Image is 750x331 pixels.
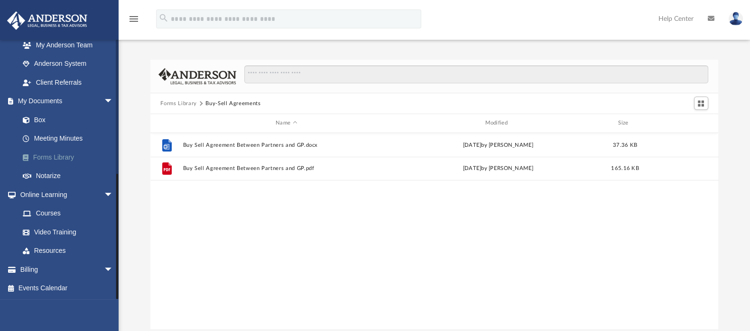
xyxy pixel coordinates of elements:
[128,13,139,25] i: menu
[7,185,123,204] a: Online Learningarrow_drop_down
[606,119,644,127] div: Size
[13,167,128,186] a: Notarize
[7,279,128,298] a: Events Calendar
[160,99,196,108] button: Forms Library
[611,166,639,171] span: 165.16 KB
[394,119,602,127] div: Modified
[13,223,118,242] a: Video Training
[104,260,123,279] span: arrow_drop_down
[183,165,390,171] button: Buy Sell Agreement Between Partners and GP.pdf
[13,36,118,54] a: My Anderson Team
[7,260,128,279] a: Billingarrow_drop_down
[13,242,123,260] a: Resources
[612,142,637,147] span: 37.36 KB
[104,92,123,111] span: arrow_drop_down
[729,12,743,26] img: User Pic
[13,129,128,148] a: Meeting Minutes
[13,204,123,223] a: Courses
[13,73,123,92] a: Client Referrals
[154,119,178,127] div: id
[150,133,719,329] div: grid
[394,164,602,173] div: [DATE] by [PERSON_NAME]
[128,18,139,25] a: menu
[158,13,169,23] i: search
[104,185,123,205] span: arrow_drop_down
[13,54,123,73] a: Anderson System
[13,110,123,129] a: Box
[694,97,708,110] button: Switch to Grid View
[4,11,90,30] img: Anderson Advisors Platinum Portal
[648,119,714,127] div: id
[182,119,390,127] div: Name
[13,148,128,167] a: Forms Library
[205,99,260,108] button: Buy-Sell Agreements
[7,92,128,111] a: My Documentsarrow_drop_down
[244,65,708,83] input: Search files and folders
[394,141,602,149] div: [DATE] by [PERSON_NAME]
[183,142,390,148] button: Buy Sell Agreement Between Partners and GP.docx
